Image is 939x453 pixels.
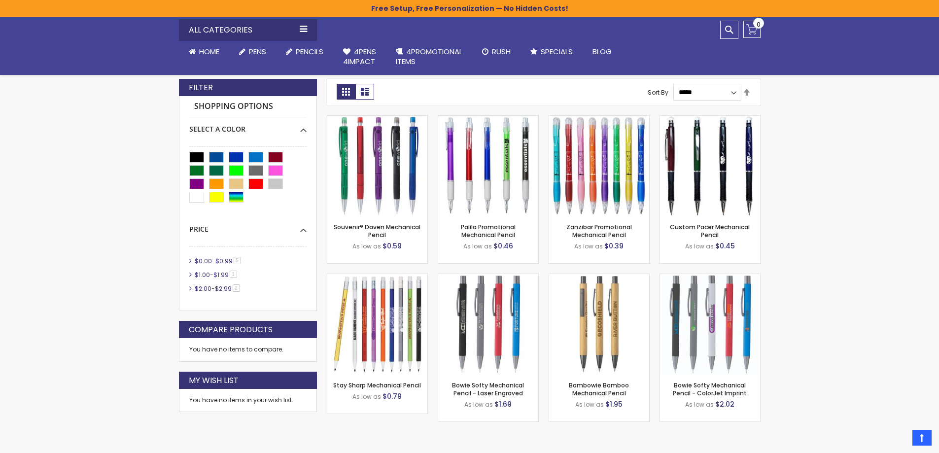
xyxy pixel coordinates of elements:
img: Bambowie Bamboo Mechanical Pencil [549,274,649,374]
span: $1.95 [605,399,623,409]
span: $2.00 [195,284,211,293]
a: Bambowie Bamboo Mechanical Pencil [569,381,629,397]
a: Stay Sharp Mechanical Pencil [333,381,421,389]
a: Custom Pacer Mechanical Pencil [660,115,760,124]
span: 2 [233,284,240,292]
a: 4Pens4impact [333,41,386,73]
span: $0.00 [195,257,212,265]
span: 1 [230,271,237,278]
div: Price [189,217,307,234]
span: 5 [234,257,241,264]
a: $1.00-$1.991 [192,271,241,279]
span: As low as [352,242,381,250]
a: 0 [743,21,761,38]
span: As low as [575,400,604,409]
span: Pencils [296,46,323,57]
span: Home [199,46,219,57]
div: Select A Color [189,117,307,134]
div: All Categories [179,19,317,41]
label: Sort By [648,88,668,96]
a: Specials [521,41,583,63]
span: Specials [541,46,573,57]
img: Stay Sharp Mechanical Pencil [327,274,427,374]
a: Blog [583,41,622,63]
a: Zanzibar Promotional Mechanical Pencil [549,115,649,124]
span: 0 [757,20,761,29]
a: Bowie Softy Mechanical Pencil - ColorJet Imprint [660,274,760,282]
a: 4PROMOTIONALITEMS [386,41,472,73]
span: $0.46 [493,241,513,251]
a: Stay Sharp Mechanical Pencil [327,274,427,282]
img: Palila Promotional Mechanical Pencil [438,116,538,216]
a: $2.00-$2.992 [192,284,243,293]
a: Palila Promotional Mechanical Pencil [438,115,538,124]
span: Rush [492,46,511,57]
strong: Compare Products [189,324,273,335]
strong: Shopping Options [189,96,307,117]
a: Bowie Softy Mechanical Pencil - Laser Engraved [438,274,538,282]
a: Rush [472,41,521,63]
span: $2.99 [215,284,232,293]
span: As low as [685,242,714,250]
span: $1.69 [494,399,512,409]
strong: Grid [337,84,355,100]
div: You have no items to compare. [179,338,317,361]
a: Souvenir® Daven Mechanical Pencil [334,223,420,239]
span: $1.00 [195,271,210,279]
span: As low as [464,400,493,409]
a: $0.00-$0.995 [192,257,244,265]
a: Pens [229,41,276,63]
a: Palila Promotional Mechanical Pencil [461,223,516,239]
a: Bowie Softy Mechanical Pencil - Laser Engraved [452,381,524,397]
a: Home [179,41,229,63]
span: 4Pens 4impact [343,46,376,67]
img: Custom Pacer Mechanical Pencil [660,116,760,216]
a: Bambowie Bamboo Mechanical Pencil [549,274,649,282]
span: As low as [685,400,714,409]
span: $0.99 [215,257,233,265]
strong: Filter [189,82,213,93]
a: Bowie Softy Mechanical Pencil - ColorJet Imprint [673,381,747,397]
span: Blog [592,46,612,57]
span: 4PROMOTIONAL ITEMS [396,46,462,67]
div: You have no items in your wish list. [189,396,307,404]
span: $2.02 [715,399,734,409]
span: Pens [249,46,266,57]
a: Souvenir® Daven Mechanical Pencil [327,115,427,124]
a: Zanzibar Promotional Mechanical Pencil [566,223,632,239]
span: $0.39 [604,241,624,251]
span: As low as [574,242,603,250]
strong: My Wish List [189,375,239,386]
span: $0.79 [383,391,402,401]
a: Pencils [276,41,333,63]
a: Custom Pacer Mechanical Pencil [670,223,750,239]
span: $1.99 [213,271,229,279]
img: Souvenir® Daven Mechanical Pencil [327,116,427,216]
span: As low as [352,392,381,401]
img: Bowie Softy Mechanical Pencil - Laser Engraved [438,274,538,374]
span: $0.59 [383,241,402,251]
img: Bowie Softy Mechanical Pencil - ColorJet Imprint [660,274,760,374]
span: $0.45 [715,241,735,251]
img: Zanzibar Promotional Mechanical Pencil [549,116,649,216]
span: As low as [463,242,492,250]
